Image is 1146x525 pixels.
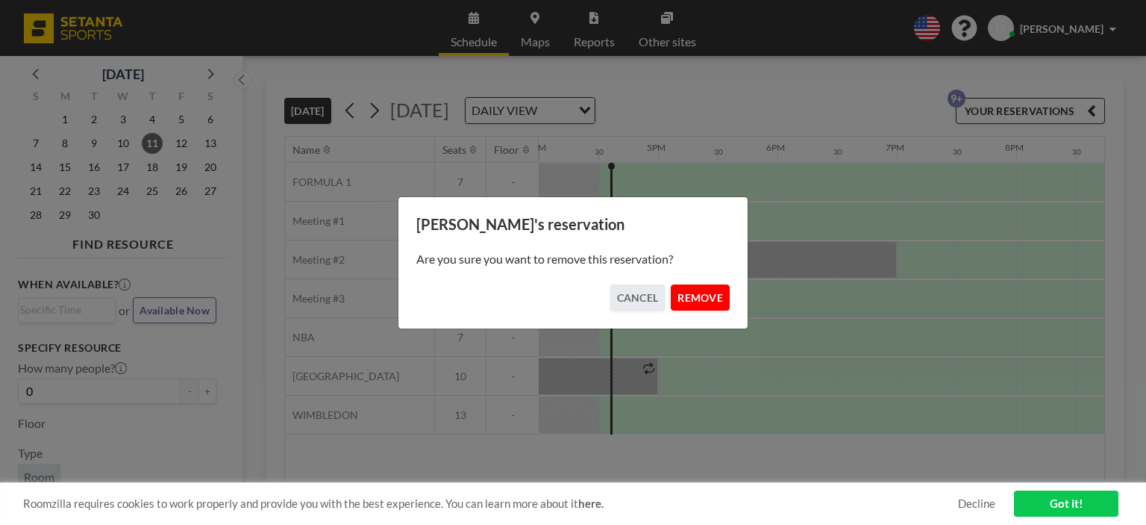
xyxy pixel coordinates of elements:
[416,215,730,234] h3: [PERSON_NAME]'s reservation
[416,252,730,267] p: Are you sure you want to remove this reservation?
[23,497,958,511] span: Roomzilla requires cookies to work properly and provide you with the best experience. You can lea...
[1014,491,1118,517] a: Got it!
[958,497,995,511] a: Decline
[610,285,666,311] button: CANCEL
[671,285,730,311] button: REMOVE
[578,497,604,510] a: here.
